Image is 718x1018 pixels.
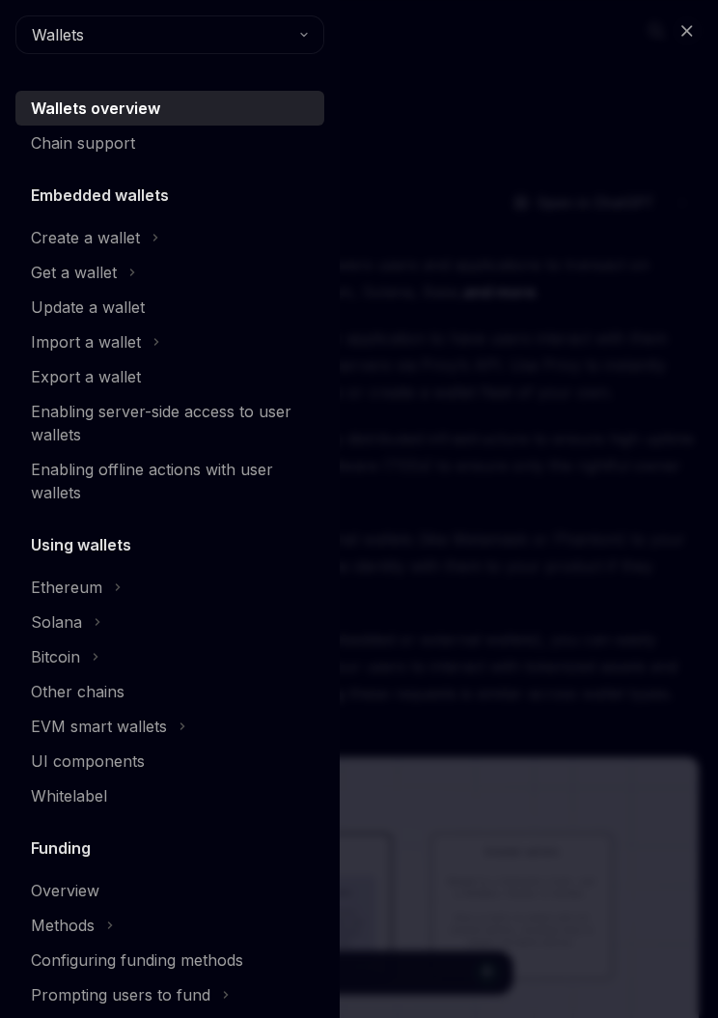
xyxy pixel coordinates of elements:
a: Update a wallet [15,290,324,325]
a: Chain support [15,126,324,160]
a: Whitelabel [15,778,324,813]
a: Wallets overview [15,91,324,126]
div: Whitelabel [31,784,107,807]
a: Export a wallet [15,359,324,394]
div: Wallets overview [31,97,160,120]
a: Overview [15,873,324,908]
div: Create a wallet [31,226,140,249]
div: EVM smart wallets [31,715,167,738]
div: Chain support [31,131,135,155]
div: Ethereum [31,576,102,599]
a: Other chains [15,674,324,709]
div: Overview [31,879,99,902]
span: Wallets [32,23,84,46]
a: Enabling server-side access to user wallets [15,394,324,452]
a: Enabling offline actions with user wallets [15,452,324,510]
div: Enabling offline actions with user wallets [31,458,313,504]
div: Enabling server-side access to user wallets [31,400,313,446]
div: Configuring funding methods [31,948,243,972]
div: Methods [31,914,95,937]
div: Import a wallet [31,330,141,353]
div: Other chains [31,680,124,703]
h5: Embedded wallets [31,184,169,207]
a: Configuring funding methods [15,943,324,977]
h5: Using wallets [31,533,131,556]
button: Wallets [15,15,324,54]
div: Bitcoin [31,645,80,668]
div: Get a wallet [31,261,117,284]
div: Update a wallet [31,296,145,319]
div: Solana [31,610,82,634]
a: UI components [15,744,324,778]
h5: Funding [31,836,91,860]
div: UI components [31,749,145,773]
div: Prompting users to fund [31,983,210,1006]
div: Export a wallet [31,365,141,388]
